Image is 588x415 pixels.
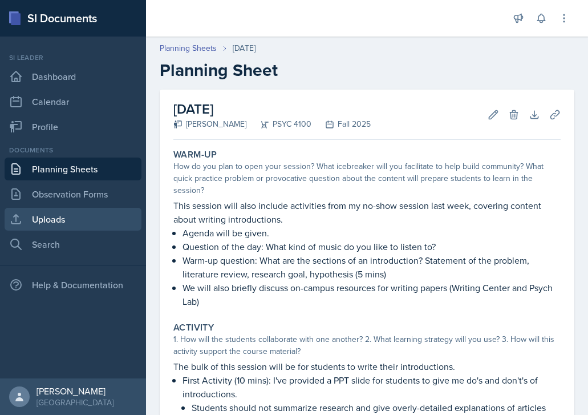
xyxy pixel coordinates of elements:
[5,90,141,113] a: Calendar
[5,53,141,63] div: Si leader
[173,99,371,119] h2: [DATE]
[5,145,141,155] div: Documents
[173,322,214,333] label: Activity
[173,118,246,130] div: [PERSON_NAME]
[37,385,113,397] div: [PERSON_NAME]
[160,60,574,80] h2: Planning Sheet
[246,118,311,130] div: PSYC 4100
[183,373,561,401] p: First Activity (10 mins): I've provided a PPT slide for students to give me do's and don't's of i...
[5,183,141,206] a: Observation Forms
[173,199,561,226] p: This session will also include activities from my no-show session last week, covering content abo...
[5,208,141,231] a: Uploads
[173,160,561,196] div: How do you plan to open your session? What icebreaker will you facilitate to help build community...
[173,333,561,357] div: 1. How will the students collaborate with one another? 2. What learning strategy will you use? 3....
[183,226,561,240] p: Agenda will be given.
[5,158,141,180] a: Planning Sheets
[173,360,561,373] p: The bulk of this session will be for students to write their introductions.
[183,281,561,308] p: We will also briefly discuss on-campus resources for writing papers (Writing Center and Psych Lab)
[160,42,217,54] a: Planning Sheets
[37,397,113,408] div: [GEOGRAPHIC_DATA]
[5,233,141,256] a: Search
[173,149,217,160] label: Warm-Up
[5,115,141,138] a: Profile
[233,42,256,54] div: [DATE]
[183,253,561,281] p: Warm-up question: What are the sections of an introduction? Statement of the problem, literature ...
[5,65,141,88] a: Dashboard
[183,240,561,253] p: Question of the day: What kind of music do you like to listen to?
[5,273,141,296] div: Help & Documentation
[311,118,371,130] div: Fall 2025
